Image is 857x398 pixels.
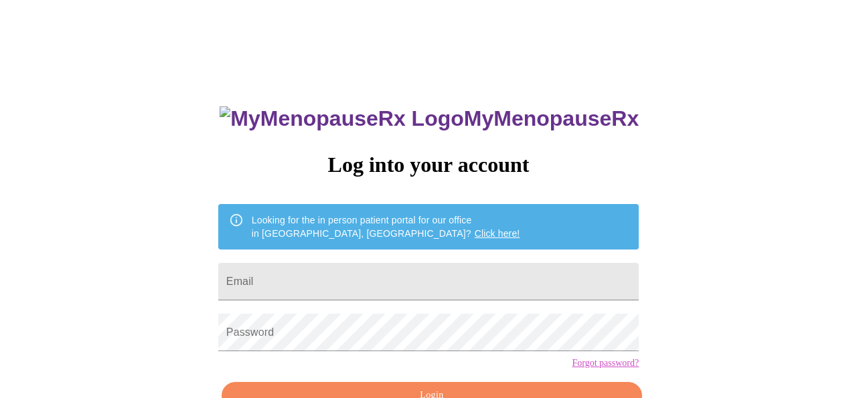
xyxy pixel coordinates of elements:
div: Looking for the in person patient portal for our office in [GEOGRAPHIC_DATA], [GEOGRAPHIC_DATA]? [252,208,520,245]
a: Forgot password? [572,358,639,369]
a: Click here! [475,228,520,239]
h3: Log into your account [218,153,639,177]
h3: MyMenopauseRx [220,106,639,131]
img: MyMenopauseRx Logo [220,106,463,131]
